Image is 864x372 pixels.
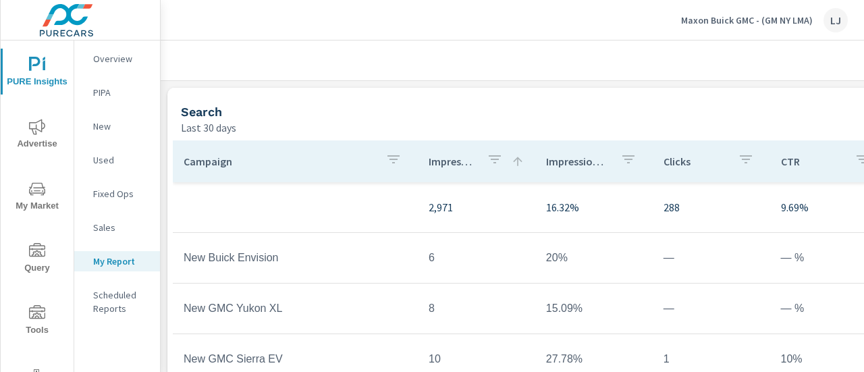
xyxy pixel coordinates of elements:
[93,187,149,201] p: Fixed Ops
[74,184,160,204] div: Fixed Ops
[781,155,844,168] p: CTR
[5,57,70,90] span: PURE Insights
[418,292,535,325] td: 8
[74,82,160,103] div: PIPA
[535,241,653,275] td: 20%
[74,251,160,271] div: My Report
[664,155,727,168] p: Clicks
[546,155,610,168] p: Impression Share
[823,8,848,32] div: LJ
[681,14,813,26] p: Maxon Buick GMC - (GM NY LMA)
[429,199,524,215] p: 2,971
[93,255,149,268] p: My Report
[93,52,149,65] p: Overview
[535,292,653,325] td: 15.09%
[173,241,418,275] td: New Buick Envision
[546,199,642,215] p: 16.32%
[74,285,160,319] div: Scheduled Reports
[74,217,160,238] div: Sales
[181,119,236,136] p: Last 30 days
[664,199,759,215] p: 288
[181,105,222,119] h5: Search
[93,288,149,315] p: Scheduled Reports
[5,243,70,276] span: Query
[418,241,535,275] td: 6
[93,119,149,133] p: New
[173,292,418,325] td: New GMC Yukon XL
[74,116,160,136] div: New
[5,119,70,152] span: Advertise
[5,305,70,338] span: Tools
[74,150,160,170] div: Used
[184,155,375,168] p: Campaign
[93,221,149,234] p: Sales
[74,49,160,69] div: Overview
[653,241,770,275] td: —
[653,292,770,325] td: —
[5,181,70,214] span: My Market
[429,155,476,168] p: Impressions
[93,86,149,99] p: PIPA
[93,153,149,167] p: Used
